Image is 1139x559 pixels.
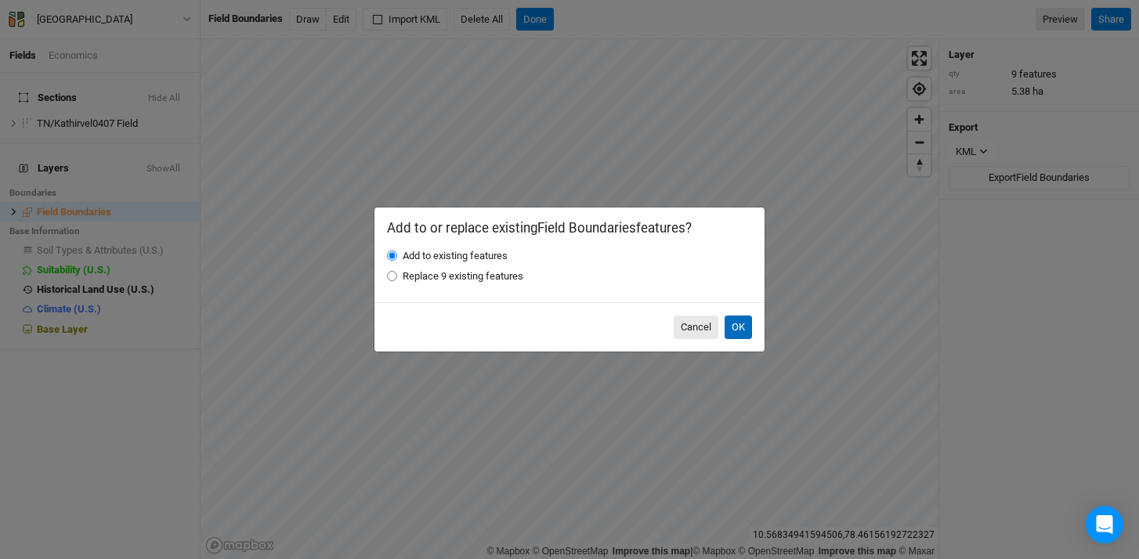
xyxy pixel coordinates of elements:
label: Add to existing features [403,249,508,263]
div: Open Intercom Messenger [1086,506,1123,543]
button: OK [725,316,752,339]
button: Cancel [674,316,718,339]
h2: Add to or replace existing Field Boundaries features? [387,220,752,236]
label: Replace 9 existing features [403,269,523,283]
